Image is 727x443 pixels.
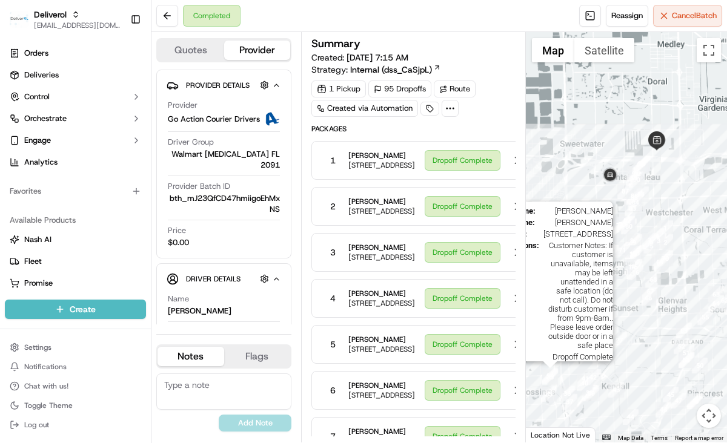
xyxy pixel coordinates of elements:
button: Control [5,87,146,107]
div: 26 [602,311,618,327]
div: 94 [634,156,649,171]
div: 54 [679,352,694,368]
div: 3 [651,233,666,249]
div: Route [434,80,476,97]
button: See all [188,154,221,169]
div: 49 [687,393,703,409]
div: We're available if you need us! [55,127,167,137]
div: 84 [628,194,643,210]
span: 1 [330,154,336,166]
div: 70 [657,251,673,266]
span: Driver Details [186,274,241,284]
button: Flags [224,347,291,366]
div: 65 [676,323,692,338]
div: 91 [628,166,643,182]
span: $0.00 [168,237,189,248]
a: 📗Knowledge Base [7,265,98,287]
span: Orchestrate [24,113,67,124]
span: [PERSON_NAME] [348,427,415,436]
span: Create [70,303,96,315]
a: Promise [10,278,141,289]
div: 47 [671,393,686,409]
div: 69 [652,254,668,270]
span: [PERSON_NAME] [539,218,612,227]
span: Promise [24,278,53,289]
span: Packages [311,124,539,134]
button: Notes [158,347,224,366]
div: 15 [626,259,642,275]
span: Engage [24,135,51,146]
div: Favorites [5,182,146,201]
div: 80 [621,218,637,234]
button: Provider Details [167,75,281,95]
span: Go Action Courier Drivers [168,114,260,125]
img: 1736555255976-a54dd68f-1ca7-489b-9aae-adbdc363a1c4 [12,115,34,137]
span: 3 [330,246,336,258]
div: 89 [626,170,642,186]
span: [STREET_ADDRESS] [348,206,415,216]
button: Fleet [5,252,146,271]
a: 💻API Documentation [98,265,199,287]
span: 5 [330,338,336,350]
span: [PERSON_NAME] [348,151,415,160]
img: Chris Sexton [12,176,32,195]
div: 50 [692,358,708,373]
div: 16 [628,264,643,280]
span: bth_mJ23QfCD47hmiigoEhMxNS [168,193,280,215]
div: 1 Pickup [311,80,366,97]
span: [STREET_ADDRESS] [348,390,415,400]
div: 38 [582,385,597,401]
span: [STREET_ADDRESS] [348,252,415,262]
a: Deliveries [5,65,146,85]
span: Provider [168,100,198,111]
span: Last Name : [494,218,534,227]
input: Got a question? Start typing here... [32,77,218,90]
div: 4 [649,228,665,244]
div: 44 [623,409,639,425]
div: [PERSON_NAME] [168,306,231,317]
p: Welcome 👋 [12,48,221,67]
span: Internal (dss_CaSjpL) [350,64,432,76]
span: Name [168,294,189,304]
span: Pylon [121,300,147,309]
img: Nash [12,11,36,36]
div: 41 [577,370,593,386]
span: Provider Details [186,80,250,90]
div: 13 [628,245,644,261]
div: 72 [603,245,619,261]
span: Provider Batch ID [168,181,230,192]
span: [STREET_ADDRESS] [348,298,415,308]
div: 95 Dropoffs [368,80,431,97]
span: Price [168,225,186,236]
div: 2 [657,234,673,250]
div: 51 [679,345,694,361]
span: Customer Notes: If customer is unavailable, items may be left unattended in a safe location (do n... [543,241,612,350]
img: Wisdom Oko [12,208,32,232]
div: 64 [708,295,724,311]
button: [EMAIL_ADDRESS][DOMAIN_NAME] [34,21,121,30]
button: Promise [5,274,146,293]
button: Log out [5,416,146,433]
div: Start new chat [55,115,199,127]
span: Chat with us! [24,381,68,391]
div: 43 [608,382,624,398]
span: Nash AI [24,234,51,245]
span: [STREET_ADDRESS] [348,160,415,170]
span: Settings [24,343,51,352]
span: Knowledge Base [24,270,93,282]
div: 83 [625,200,640,216]
span: Cancel Batch [672,10,717,21]
button: Map camera controls [697,404,721,428]
span: [PERSON_NAME] [348,243,415,252]
div: 8 [624,233,640,249]
div: 💻 [102,271,112,281]
div: 52 [674,338,689,354]
div: 34 [542,368,558,384]
span: Analytics [24,157,58,168]
div: 82 [619,212,635,228]
span: 4 [330,292,336,304]
span: 2 [330,200,336,212]
span: Reassign [611,10,643,21]
span: [PERSON_NAME] [38,187,98,197]
span: First Name : [494,206,535,215]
